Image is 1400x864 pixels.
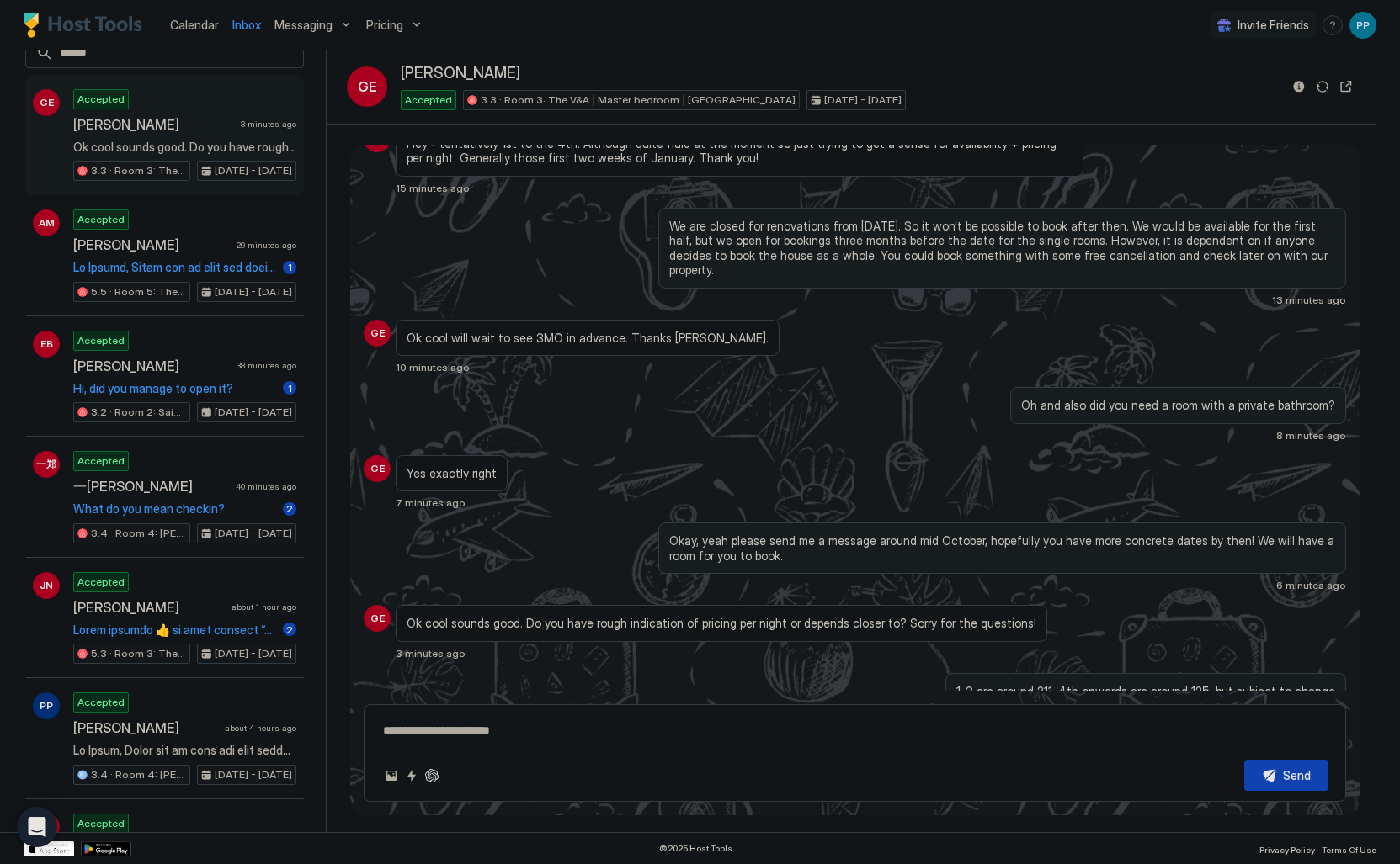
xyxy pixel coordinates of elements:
[91,284,186,299] span: 5.5 · Room 5: The BFI | [GEOGRAPHIC_DATA]
[1349,12,1376,39] div: User profile
[1312,77,1333,97] button: Sync reservation
[1322,840,1376,857] a: Terms Of Use
[170,16,219,34] a: Calendar
[73,623,276,638] span: Lorem ipsumdo 👍 si amet consect “Ad Elits, Doeiu tem in utla etd magn aliquae! Ad'mi veniamq no e...
[77,92,125,107] span: Accepted
[396,647,466,660] span: 3 minutes ago
[481,93,796,108] span: 3.3 · Room 3: The V&A | Master bedroom | [GEOGRAPHIC_DATA]
[274,18,333,33] span: Messaging
[24,13,150,38] a: Host Tools Logo
[396,361,470,374] span: 10 minutes ago
[81,841,131,856] a: Google Play Store
[1276,579,1346,591] span: 6 minutes ago
[91,526,186,541] span: 3.4 · Room 4: [PERSON_NAME] Modern | Large room | [PERSON_NAME]
[1323,15,1343,35] div: menu
[17,807,57,847] div: Open Intercom Messenger
[73,116,234,133] span: [PERSON_NAME]
[1021,398,1335,413] span: Oh and also did you need a room with a private bathroom?
[91,767,186,782] span: 3.4 · Room 4: [PERSON_NAME] Modern | Large room | [PERSON_NAME]
[1322,845,1376,855] span: Terms Of Use
[215,526,292,541] span: [DATE] - [DATE]
[237,360,296,371] span: 38 minutes ago
[1272,294,1346,306] span: 13 minutes ago
[1356,18,1370,33] span: PP
[215,405,292,420] span: [DATE] - [DATE]
[40,578,53,593] span: JN
[73,478,229,495] span: 一[PERSON_NAME]
[73,140,296,155] span: Ok cool sounds good. Do you have rough indication of pricing per night or depends closer to? Sorr...
[77,212,125,227] span: Accepted
[170,18,219,32] span: Calendar
[286,623,293,636] span: 2
[232,16,261,34] a: Inbox
[73,599,225,616] span: [PERSON_NAME]
[402,766,422,786] button: Quick reply
[381,766,402,786] button: Upload image
[53,39,303,67] input: Input Field
[669,219,1335,278] span: We are closed for renovations from [DATE]. So it won’t be possible to book after then. We would b...
[232,18,261,32] span: Inbox
[215,284,292,299] span: [DATE] - [DATE]
[40,95,54,110] span: GE
[1244,760,1328,791] button: Send
[73,358,230,374] span: [PERSON_NAME]
[241,119,296,130] span: 3 minutes ago
[1276,429,1346,442] span: 8 minutes ago
[956,684,1335,699] span: 1-3 are around 211, 4th onwards are around 125, but subject to change
[824,93,902,108] span: [DATE] - [DATE]
[225,723,296,734] span: about 4 hours ago
[73,260,276,275] span: Lo Ipsumd, Sitam con ad elit sed doei tempori! Ut'la etdolor ma aliq eni ad Minimv. Qu nost exe u...
[1238,18,1309,33] span: Invite Friends
[370,461,385,476] span: GE
[77,816,125,831] span: Accepted
[405,93,452,108] span: Accepted
[407,616,1036,631] span: Ok cool sounds good. Do you have rough indication of pricing per night or depends closer to? Sorr...
[286,502,293,515] span: 2
[1259,840,1315,857] a: Privacy Policy
[236,481,296,492] span: 40 minutes ago
[659,843,732,854] span: © 2025 Host Tools
[1336,77,1356,97] button: Open reservation
[366,18,403,33] span: Pricing
[77,575,125,590] span: Accepted
[40,337,53,352] span: EB
[91,163,186,178] span: 3.3 · Room 3: The V&A | Master bedroom | [GEOGRAPHIC_DATA]
[396,496,466,509] span: 7 minutes ago
[73,236,230,253] span: [PERSON_NAME]
[40,698,53,713] span: PP
[1289,77,1309,97] button: Reservation information
[91,646,186,661] span: 5.3 · Room 3: The Colours | Master bedroom | [GEOGRAPHIC_DATA]
[407,331,769,346] span: Ok cool will wait to see 3MO in advance. Thanks [PERSON_NAME].
[91,405,186,420] span: 3.2 · Room 2: Sainsbury's | Ground Floor | [GEOGRAPHIC_DATA]
[401,64,520,83] span: [PERSON_NAME]
[669,533,1335,563] span: Okay, yeah please send me a message around mid October, hopefully you have more concrete dates by...
[77,695,125,710] span: Accepted
[1283,766,1311,784] div: Send
[370,611,385,626] span: GE
[358,77,377,97] span: GE
[77,453,125,469] span: Accepted
[288,382,292,395] span: 1
[237,240,296,251] span: 29 minutes ago
[407,466,497,481] span: Yes exactly right
[215,646,292,661] span: [DATE] - [DATE]
[370,326,385,341] span: GE
[215,163,292,178] span: [DATE] - [DATE]
[215,767,292,782] span: [DATE] - [DATE]
[232,602,296,612] span: about 1 hour ago
[288,261,292,273] span: 1
[73,501,276,517] span: What do you mean checkin?
[77,333,125,348] span: Accepted
[407,136,1073,166] span: Hey - tentatively 1st to the 4th. Although quite fluid at the moment so just trying to get a sens...
[73,743,296,758] span: Lo Ipsum, Dolor sit am cons adi elit seddoei! Te'in utlabor et dolo mag al Enimad. Mi veni qui no...
[73,381,276,396] span: Hi, did you manage to open it?
[396,182,470,194] span: 15 minutes ago
[73,719,218,736] span: [PERSON_NAME]
[36,457,56,472] span: 一郑
[24,841,74,856] a: App Store
[39,215,55,231] span: AM
[1259,845,1315,855] span: Privacy Policy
